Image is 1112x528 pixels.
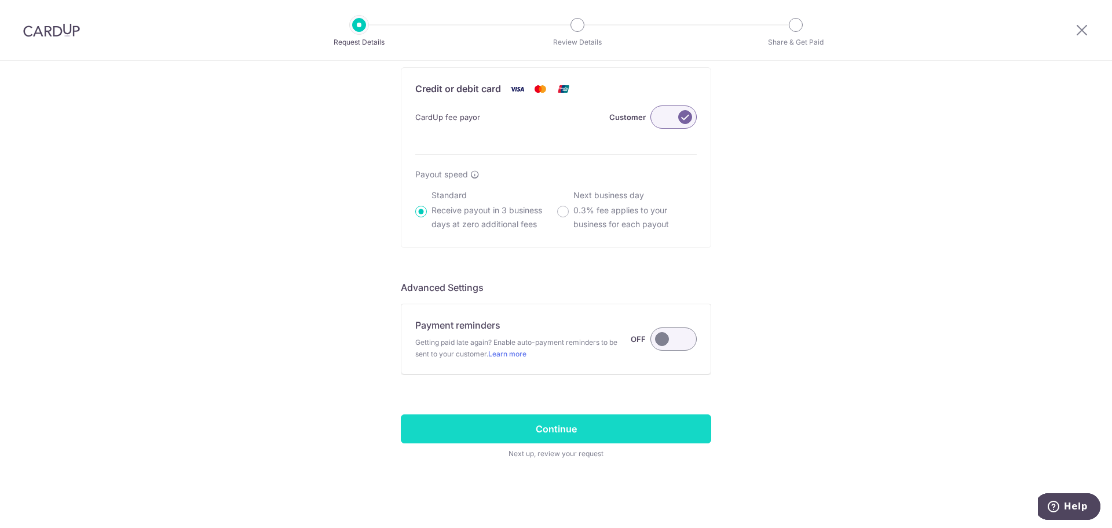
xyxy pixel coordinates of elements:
span: CardUp fee payor [415,110,480,124]
p: Receive payout in 3 business days at zero additional fees [431,203,555,231]
span: Help [26,8,50,19]
p: Payment reminders [415,318,500,332]
p: Request Details [316,37,402,48]
img: CardUp [23,23,80,37]
span: Getting paid late again? Enable auto-payment reminders to be sent to your customer. [415,337,631,360]
p: Credit or debit card [415,82,501,96]
iframe: Opens a widget where you can find more information [1038,493,1100,522]
input: Continue [401,414,711,443]
p: Review Details [535,37,620,48]
p: Next business day [573,190,697,201]
div: Payment reminders Getting paid late again? Enable auto-payment reminders to be sent to your custo... [415,318,697,360]
div: Payout speed [415,169,697,180]
img: Visa [506,82,529,96]
span: Next up, review your request [401,448,711,460]
img: Mastercard [529,82,552,96]
img: Union Pay [552,82,575,96]
p: Share & Get Paid [753,37,839,48]
span: translation missing: en.company.payment_requests.form.header.labels.advanced_settings [401,282,484,293]
a: Learn more [488,349,526,358]
p: Standard [431,190,555,201]
label: Customer [609,110,646,124]
label: OFF [631,332,646,346]
p: 0.3% fee applies to your business for each payout [573,203,697,231]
